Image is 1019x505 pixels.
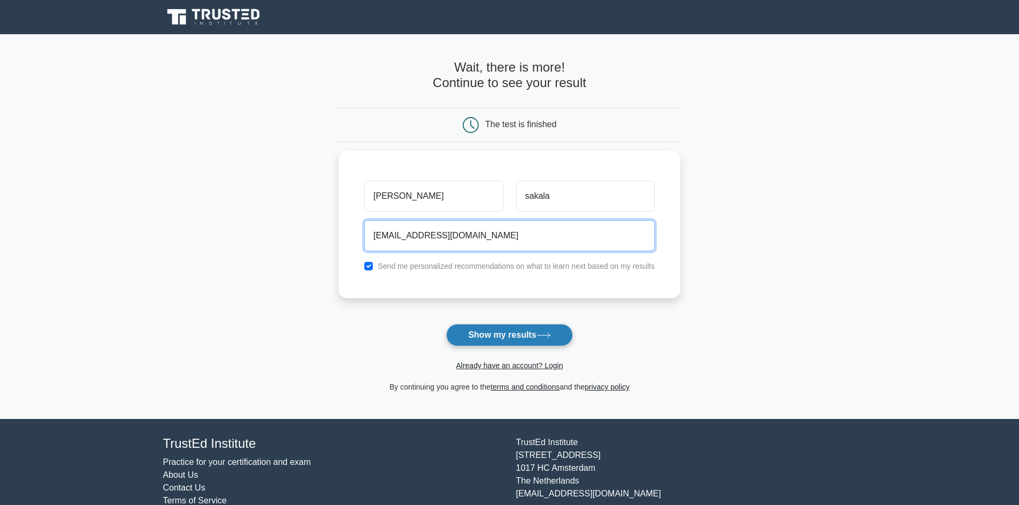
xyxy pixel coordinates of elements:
input: Last name [516,181,655,212]
a: Terms of Service [163,496,227,505]
label: Send me personalized recommendations on what to learn next based on my results [378,262,655,270]
input: First name [364,181,503,212]
a: About Us [163,470,198,479]
a: privacy policy [585,383,630,391]
button: Show my results [446,324,572,346]
h4: TrustEd Institute [163,436,503,452]
div: The test is finished [485,120,556,129]
div: By continuing you agree to the and the [332,380,687,393]
a: terms and conditions [491,383,560,391]
a: Already have an account? Login [456,361,563,370]
input: Email [364,220,655,251]
h4: Wait, there is more! Continue to see your result [339,60,680,91]
a: Practice for your certification and exam [163,457,311,467]
a: Contact Us [163,483,205,492]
